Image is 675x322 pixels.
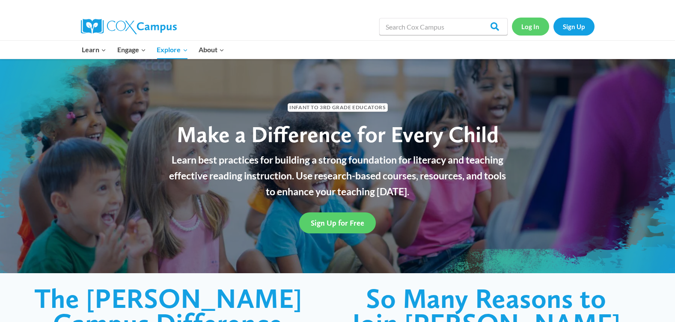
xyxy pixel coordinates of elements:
span: Make a Difference for Every Child [177,121,499,148]
span: Infant to 3rd Grade Educators [288,103,388,111]
button: Child menu of About [193,41,230,59]
button: Child menu of Explore [152,41,193,59]
button: Child menu of Learn [77,41,112,59]
a: Sign Up [553,18,595,35]
img: Cox Campus [81,19,177,34]
p: Learn best practices for building a strong foundation for literacy and teaching effective reading... [164,152,511,199]
input: Search Cox Campus [379,18,508,35]
nav: Primary Navigation [77,41,230,59]
a: Log In [512,18,549,35]
span: Sign Up for Free [311,218,364,227]
nav: Secondary Navigation [512,18,595,35]
button: Child menu of Engage [112,41,152,59]
a: Sign Up for Free [299,212,376,233]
